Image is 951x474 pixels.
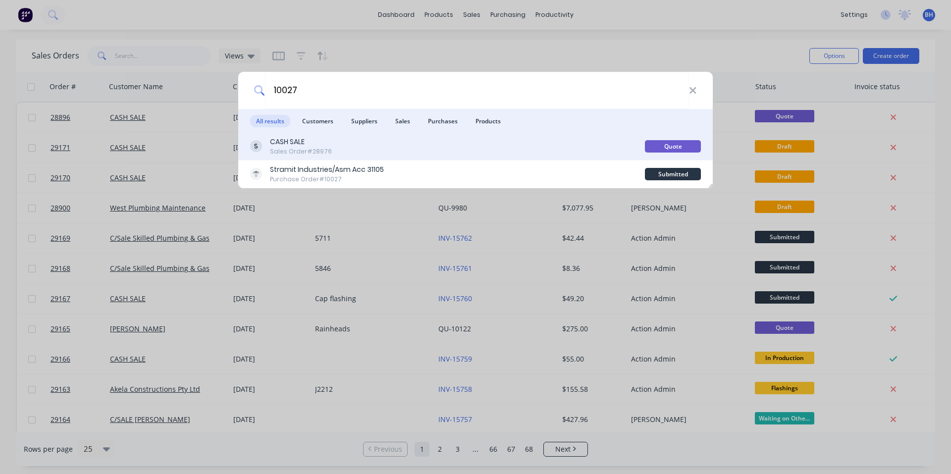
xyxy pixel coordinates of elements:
div: Submitted [645,168,701,180]
span: Sales [389,115,416,127]
span: Purchases [422,115,464,127]
div: Purchase Order #10027 [270,175,384,184]
span: Products [470,115,507,127]
span: Suppliers [345,115,383,127]
input: Start typing a customer or supplier name to create a new order... [265,72,689,109]
div: Stramit Industries/Asm Acc 31105 [270,164,384,175]
div: Quote [645,140,701,153]
div: Sales Order #28976 [270,147,332,156]
span: Customers [296,115,339,127]
div: CASH SALE [270,137,332,147]
span: All results [250,115,290,127]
